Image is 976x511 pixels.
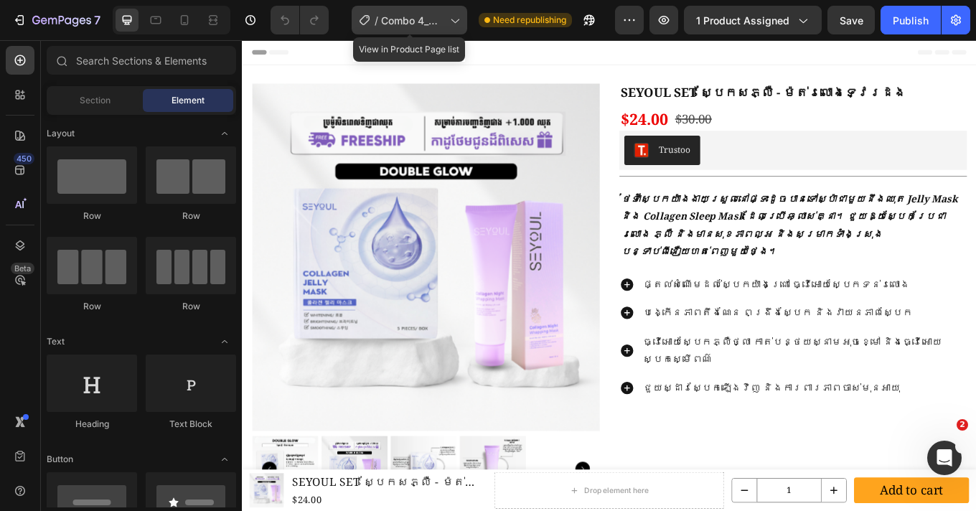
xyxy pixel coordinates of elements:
div: Row [47,300,137,313]
h2: ថែទាំស្បែកយ៉ាងងាយស្រួលនៅផ្ទះដូចបានទៅស្ប៉ាជាមួយនឹងឈុត Jelly Mask និង Collagen Sleep Mask ដែលប្រើឆ្... [442,174,850,260]
div: Row [146,300,236,313]
p: 7 [94,11,100,29]
button: 1 product assigned [684,6,822,34]
span: Text [47,335,65,348]
button: Save [827,6,875,34]
iframe: Intercom live chat [927,441,962,475]
div: Beta [11,263,34,274]
span: Toggle open [213,448,236,471]
span: 2 [957,419,968,431]
div: 450 [14,153,34,164]
div: Heading [47,418,137,431]
span: Section [80,94,111,107]
span: Combo 4_MNT-MNL [381,13,444,28]
img: Trustoo.png [459,121,477,138]
p: ជួយស្ដារស្បែកឡើងវិញ និងការពារភាពចាស់មុនអាយុ [470,398,848,418]
p: បង្កើនភាពតឹងណែន ពង្រឹងស្បែក និងវាយនភាពស្បែក [470,309,848,330]
div: Text Block [146,418,236,431]
div: Row [47,210,137,222]
p: ធ្វើអោយស្បែកភ្លឺថ្លា កាត់បន្ថយស្នាមអុចខ្មៅ និងធ្វើអោយស្បែកស្មើពណ៌ [470,343,848,385]
span: Layout [47,127,75,140]
span: / [375,13,378,28]
iframe: Design area [242,40,976,511]
span: 1 product assigned [696,13,789,28]
button: 7 [6,6,107,34]
div: Row [146,210,236,222]
span: Toggle open [213,122,236,145]
div: $30.00 [506,82,552,103]
p: ផ្តល់សំណើមដល់ស្បែកយ៉ាងជ្រៅ ធ្វើអោយស្បែកទន់រលោង [470,276,848,297]
div: Trustoo [488,121,525,136]
span: Button [47,453,73,466]
div: Publish [893,13,929,28]
span: Save [840,14,863,27]
div: $24.00 [442,80,500,106]
span: Element [172,94,205,107]
h1: SEYOUL SET ស្បែកសភ្លឺ - ម៉ត់រលោងទ្វេរដង [442,51,850,72]
button: Publish [881,6,941,34]
span: Need republishing [493,14,566,27]
div: Undo/Redo [271,6,329,34]
input: Search Sections & Elements [47,46,236,75]
button: Trustoo [448,112,537,146]
span: Toggle open [213,330,236,353]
